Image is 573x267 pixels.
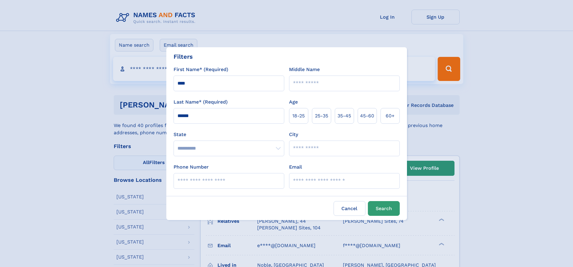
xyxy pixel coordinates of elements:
label: Age [289,98,298,106]
span: 25‑35 [315,112,328,120]
label: State [174,131,284,138]
span: 18‑25 [292,112,305,120]
label: Last Name* (Required) [174,98,228,106]
div: Filters [174,52,193,61]
label: First Name* (Required) [174,66,228,73]
label: Email [289,163,302,171]
label: Middle Name [289,66,320,73]
button: Search [368,201,400,216]
label: Phone Number [174,163,209,171]
span: 35‑45 [337,112,351,120]
label: Cancel [334,201,365,216]
span: 45‑60 [360,112,374,120]
label: City [289,131,298,138]
span: 60+ [386,112,395,120]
